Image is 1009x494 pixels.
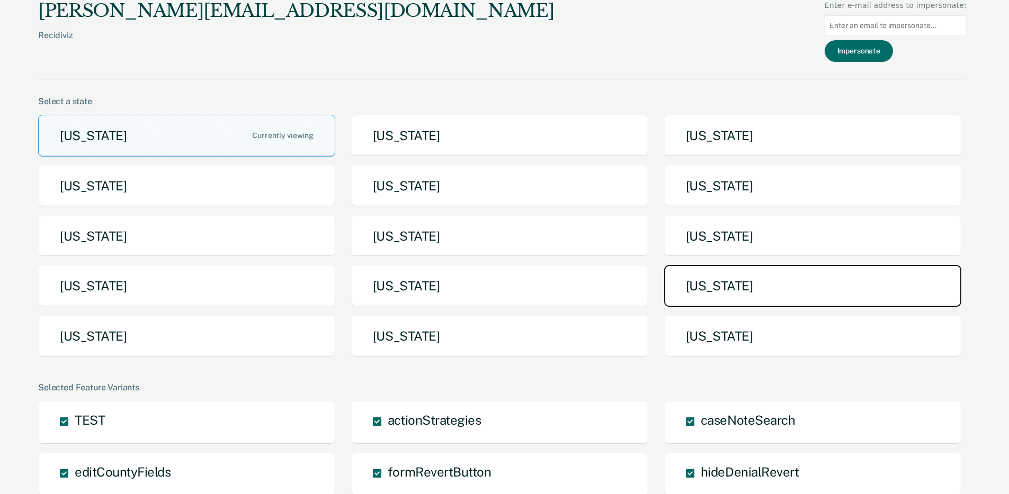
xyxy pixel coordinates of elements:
div: Recidiviz [38,30,554,57]
button: [US_STATE] [38,215,335,257]
button: [US_STATE] [351,165,648,207]
span: hideDenialRevert [701,464,799,479]
div: Selected Feature Variants [38,382,967,392]
div: Select a state [38,96,967,106]
button: [US_STATE] [38,165,335,207]
span: formRevertButton [388,464,491,479]
span: caseNoteSearch [701,413,795,427]
button: [US_STATE] [351,315,648,357]
button: [US_STATE] [351,115,648,157]
button: Impersonate [825,40,893,62]
button: [US_STATE] [664,315,961,357]
button: [US_STATE] [664,165,961,207]
span: editCountyFields [75,464,171,479]
button: [US_STATE] [351,215,648,257]
input: Enter an email to impersonate... [825,15,967,36]
span: TEST [75,413,105,427]
button: [US_STATE] [664,115,961,157]
button: [US_STATE] [38,265,335,307]
button: [US_STATE] [38,315,335,357]
button: [US_STATE] [664,215,961,257]
button: [US_STATE] [38,115,335,157]
button: [US_STATE] [351,265,648,307]
button: [US_STATE] [664,265,961,307]
span: actionStrategies [388,413,481,427]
